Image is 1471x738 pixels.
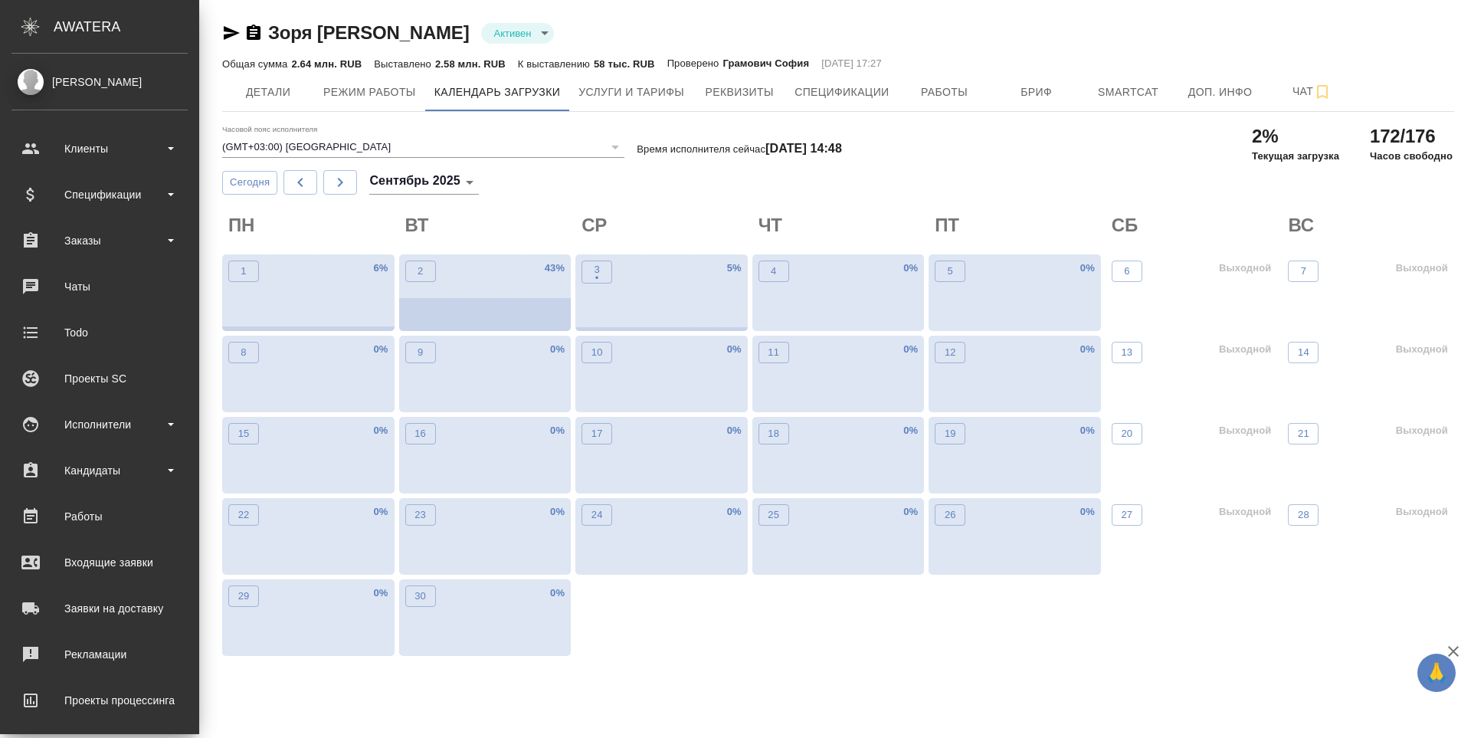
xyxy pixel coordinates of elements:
button: 7 [1288,261,1319,282]
p: 2 [418,264,423,279]
p: 0 % [903,261,918,276]
button: 26 [935,504,965,526]
p: 22 [238,507,250,523]
p: 2.64 млн. RUB [291,58,362,70]
button: 13 [1112,342,1142,363]
span: Режим работы [323,83,416,102]
p: 0 % [550,585,565,601]
p: 23 [414,507,426,523]
div: Работы [11,505,188,528]
p: 25 [768,507,779,523]
div: Чаты [11,275,188,298]
button: 6 [1112,261,1142,282]
button: 3• [582,261,612,284]
p: • [594,271,599,286]
p: 5 % [727,261,742,276]
div: Кандидаты [11,459,188,482]
button: Сегодня [222,171,277,195]
button: 18 [758,423,789,444]
button: 19 [935,423,965,444]
p: 15 [238,426,250,441]
p: 0 % [373,423,388,438]
p: 58 тыс. RUB [594,58,655,70]
span: Реквизиты [703,83,776,102]
button: 24 [582,504,612,526]
button: Скопировать ссылку [244,24,263,42]
h2: ПН [228,213,395,238]
p: 11 [768,345,779,360]
button: 15 [228,423,259,444]
p: Выходной [1396,423,1448,438]
p: Грамович София [722,56,809,71]
button: 5 [935,261,965,282]
p: 0 % [1080,261,1095,276]
p: 10 [591,345,603,360]
p: 12 [945,345,956,360]
p: 0 % [1080,342,1095,357]
button: 20 [1112,423,1142,444]
button: 12 [935,342,965,363]
p: Выходной [1396,504,1448,520]
p: 29 [238,589,250,604]
p: [DATE] 17:27 [821,56,882,71]
p: 0 % [903,504,918,520]
h2: ВТ [405,213,572,238]
button: 8 [228,342,259,363]
span: Чат [1276,82,1349,101]
div: Заказы [11,229,188,252]
div: Исполнители [11,413,188,436]
button: 2 [405,261,436,282]
h2: ВС [1288,213,1454,238]
a: Todo [4,313,195,352]
a: Чаты [4,267,195,306]
h2: 172/176 [1370,124,1453,149]
div: Спецификации [11,183,188,206]
p: 16 [414,426,426,441]
p: 7 [1301,264,1306,279]
h2: СБ [1112,213,1278,238]
p: 0 % [903,342,918,357]
button: 27 [1112,504,1142,526]
p: 21 [1298,426,1309,441]
span: Работы [908,83,981,102]
p: Часов свободно [1370,149,1453,164]
div: Сентябрь 2025 [369,170,478,195]
p: 1 [241,264,246,279]
svg: Подписаться [1313,83,1332,101]
div: Рекламации [11,643,188,666]
p: Общая сумма [222,58,291,70]
p: Выходной [1219,504,1271,520]
p: 3 [594,262,599,277]
span: Услуги и тарифы [578,83,684,102]
div: Todo [11,321,188,344]
p: 0 % [373,585,388,601]
p: 4 [771,264,776,279]
div: AWATERA [54,11,199,42]
div: Активен [481,23,554,44]
div: Заявки на доставку [11,597,188,620]
h2: 2% [1252,124,1339,149]
button: 10 [582,342,612,363]
a: Работы [4,497,195,536]
a: Входящие заявки [4,543,195,582]
p: 28 [1298,507,1309,523]
p: 20 [1121,426,1132,441]
p: 2.58 млн. RUB [435,58,506,70]
p: Выходной [1219,261,1271,276]
span: Спецификации [794,83,889,102]
h4: [DATE] 14:48 [765,142,842,155]
button: 22 [228,504,259,526]
p: 0 % [373,342,388,357]
p: 6 [1124,264,1129,279]
p: 0 % [903,423,918,438]
button: 14 [1288,342,1319,363]
div: Входящие заявки [11,551,188,574]
span: Доп. инфо [1184,83,1257,102]
p: К выставлению [518,58,594,70]
button: 28 [1288,504,1319,526]
p: 43 % [545,261,565,276]
p: 6 % [373,261,388,276]
p: 0 % [550,423,565,438]
p: 0 % [727,504,742,520]
a: Зоря [PERSON_NAME] [268,22,469,43]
